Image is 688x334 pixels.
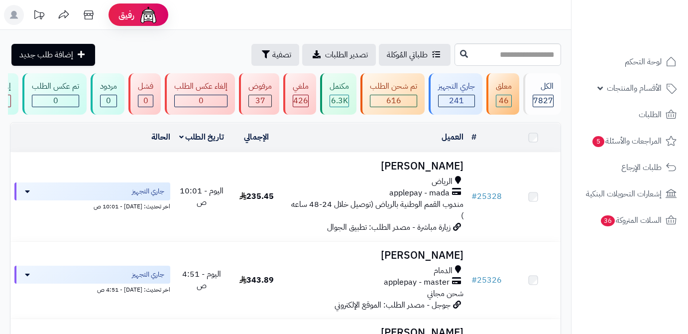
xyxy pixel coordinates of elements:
[438,81,475,92] div: جاري التجهيز
[89,73,126,115] a: مردود 0
[327,221,451,233] span: زيارة مباشرة - مصدر الطلب: تطبيق الجوال
[620,23,679,44] img: logo-2.png
[19,49,73,61] span: إضافة طلب جديد
[533,81,554,92] div: الكل
[239,274,274,286] span: 343.89
[577,182,682,206] a: إشعارات التحويلات البنكية
[471,274,502,286] a: #25326
[331,95,348,107] span: 6.3K
[427,288,463,300] span: شحن مجاني
[370,81,417,92] div: تم شحن الطلب
[577,129,682,153] a: المراجعات والأسئلة5
[499,95,509,107] span: 46
[138,95,153,107] div: 0
[586,187,662,201] span: إشعارات التحويلات البنكية
[291,198,463,222] span: مندوب القمم الوطنية بالرياض (توصيل خلال 24-48 ساعه )
[138,81,153,92] div: فشل
[118,9,134,21] span: رفيق
[577,156,682,179] a: طلبات الإرجاع
[182,268,221,292] span: اليوم - 4:51 ص
[53,95,58,107] span: 0
[442,131,463,143] a: العميل
[439,95,474,107] div: 241
[26,5,51,27] a: تحديثات المنصة
[151,131,170,143] a: الحالة
[521,73,563,115] a: الكل7827
[601,215,615,226] span: 36
[496,95,511,107] div: 46
[427,73,484,115] a: جاري التجهيز 241
[143,95,148,107] span: 0
[387,49,428,61] span: طلباتي المُوكلة
[335,299,451,311] span: جوجل - مصدر الطلب: الموقع الإلكتروني
[11,44,95,66] a: إضافة طلب جديد
[248,81,272,92] div: مرفوض
[132,270,164,280] span: جاري التجهيز
[370,95,417,107] div: 616
[255,95,265,107] span: 37
[106,95,111,107] span: 0
[293,81,309,92] div: ملغي
[471,190,502,202] a: #25328
[325,49,368,61] span: تصدير الطلبات
[302,44,376,66] a: تصدير الطلبات
[330,95,348,107] div: 6271
[533,95,553,107] span: 7827
[471,190,477,202] span: #
[32,81,79,92] div: تم عكس الطلب
[32,95,79,107] div: 0
[14,200,170,211] div: اخر تحديث: [DATE] - 10:01 ص
[432,176,453,187] span: الرياض
[293,95,308,107] span: 426
[101,95,116,107] div: 0
[199,95,204,107] span: 0
[449,95,464,107] span: 241
[484,73,521,115] a: معلق 46
[132,186,164,196] span: جاري التجهيز
[330,81,349,92] div: مكتمل
[180,185,224,208] span: اليوم - 10:01 ص
[179,131,225,143] a: تاريخ الطلب
[126,73,163,115] a: فشل 0
[621,161,662,174] span: طلبات الإرجاع
[244,131,269,143] a: الإجمالي
[318,73,358,115] a: مكتمل 6.3K
[625,55,662,69] span: لوحة التحكم
[639,108,662,122] span: الطلبات
[272,49,291,61] span: تصفية
[237,73,281,115] a: مرفوض 37
[14,284,170,294] div: اخر تحديث: [DATE] - 4:51 ص
[384,277,450,288] span: applepay - master
[607,81,662,95] span: الأقسام والمنتجات
[174,81,228,92] div: إلغاء عكس الطلب
[496,81,512,92] div: معلق
[288,161,463,172] h3: [PERSON_NAME]
[100,81,117,92] div: مردود
[600,213,662,227] span: السلات المتروكة
[471,274,477,286] span: #
[434,265,453,277] span: الدمام
[471,131,476,143] a: #
[281,73,318,115] a: ملغي 426
[20,73,89,115] a: تم عكس الطلب 0
[163,73,237,115] a: إلغاء عكس الطلب 0
[138,5,158,25] img: ai-face.png
[591,134,662,148] span: المراجعات والأسئلة
[239,190,274,202] span: 235.45
[288,250,463,261] h3: [PERSON_NAME]
[251,44,299,66] button: تصفية
[577,208,682,232] a: السلات المتروكة36
[389,187,450,199] span: applepay - mada
[592,136,604,147] span: 5
[249,95,271,107] div: 37
[379,44,451,66] a: طلباتي المُوكلة
[175,95,227,107] div: 0
[577,50,682,74] a: لوحة التحكم
[577,103,682,127] a: الطلبات
[358,73,427,115] a: تم شحن الطلب 616
[386,95,401,107] span: 616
